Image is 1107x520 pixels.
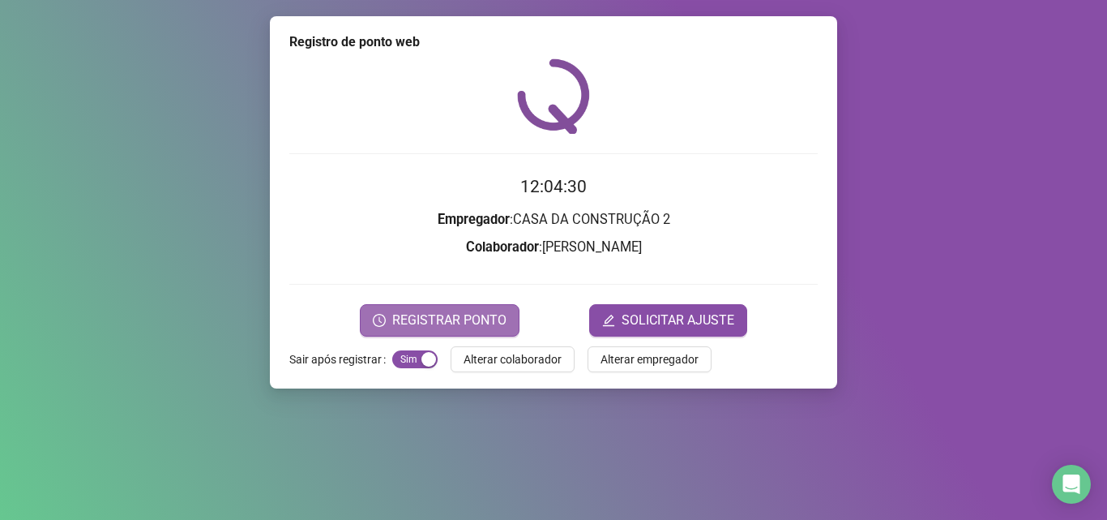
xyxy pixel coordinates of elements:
[373,314,386,327] span: clock-circle
[602,314,615,327] span: edit
[289,32,818,52] div: Registro de ponto web
[622,311,734,330] span: SOLICITAR AJUSTE
[589,304,747,337] button: editSOLICITAR AJUSTE
[360,304,519,337] button: REGISTRAR PONTO
[466,239,539,255] strong: Colaborador
[289,237,818,258] h3: : [PERSON_NAME]
[289,346,392,372] label: Sair após registrar
[392,311,506,330] span: REGISTRAR PONTO
[1052,465,1091,504] div: Open Intercom Messenger
[289,209,818,230] h3: : CASA DA CONSTRUÇÃO 2
[520,177,587,196] time: 12:04:30
[517,58,590,134] img: QRPoint
[588,346,712,372] button: Alterar empregador
[438,212,510,227] strong: Empregador
[451,346,575,372] button: Alterar colaborador
[464,350,562,368] span: Alterar colaborador
[601,350,699,368] span: Alterar empregador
